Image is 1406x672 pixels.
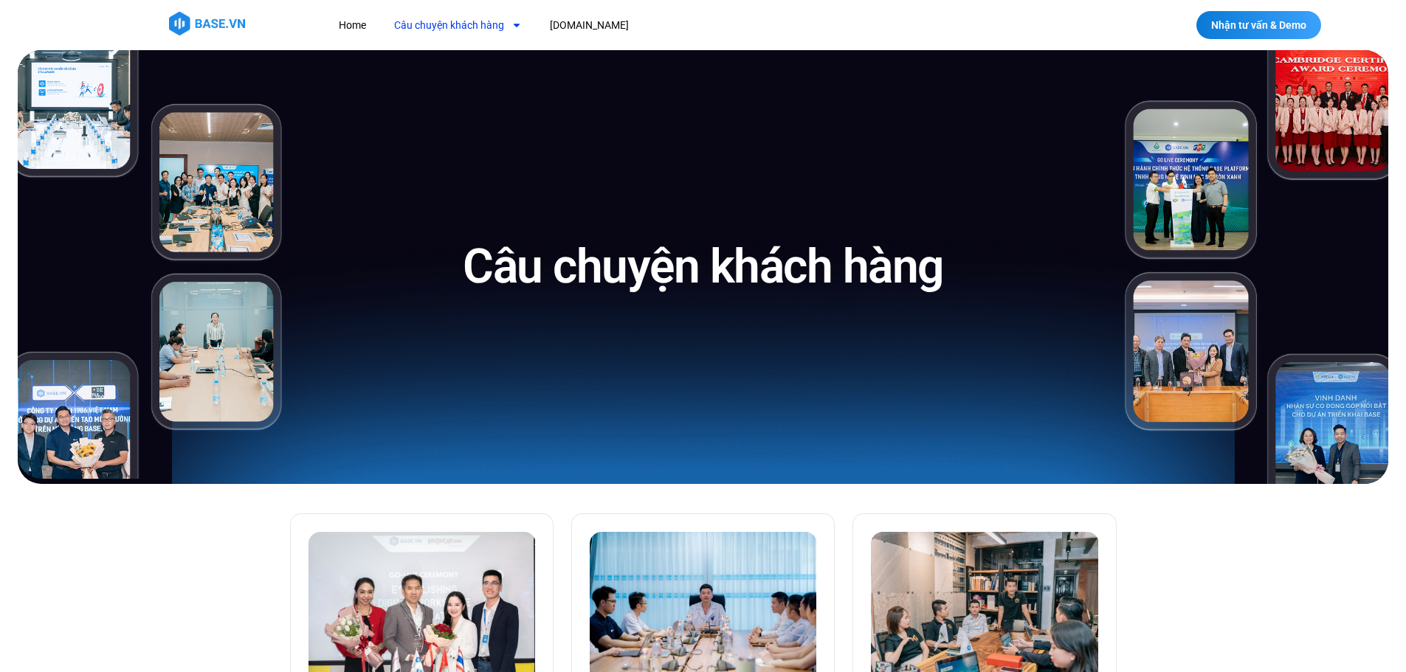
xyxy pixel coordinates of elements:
[328,12,900,39] nav: Menu
[383,12,533,39] a: Câu chuyện khách hàng
[328,12,377,39] a: Home
[539,12,640,39] a: [DOMAIN_NAME]
[1211,20,1306,30] span: Nhận tư vấn & Demo
[463,236,943,297] h1: Câu chuyện khách hàng
[1196,11,1321,39] a: Nhận tư vấn & Demo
